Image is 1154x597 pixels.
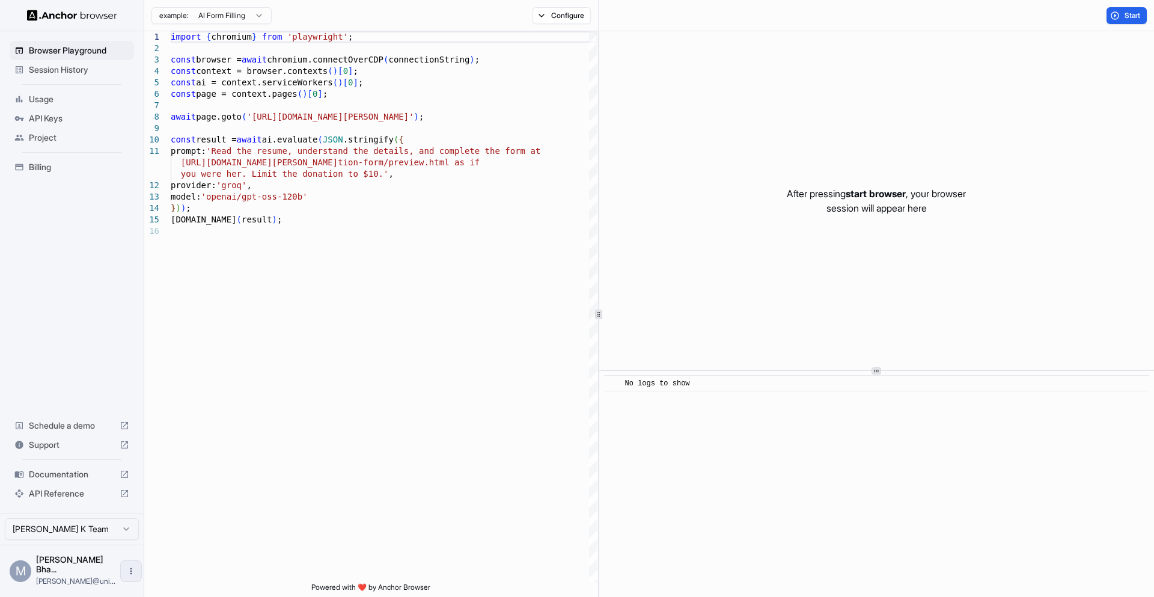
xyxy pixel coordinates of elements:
[262,135,318,144] span: ai.evaluate
[206,146,459,156] span: 'Read the resume, understand the details, and comp
[171,192,201,201] span: model:
[29,488,115,500] span: API Reference
[338,78,343,87] span: )
[242,55,267,64] span: await
[10,465,134,484] div: Documentation
[388,55,469,64] span: connectionString
[328,66,332,76] span: (
[181,158,338,167] span: [URL][DOMAIN_NAME][PERSON_NAME]
[10,416,134,435] div: Schedule a demo
[171,180,216,190] span: provider:
[10,109,134,128] div: API Keys
[311,583,430,597] span: Powered with ❤️ by Anchor Browser
[287,32,348,41] span: 'playwright'
[171,135,196,144] span: const
[323,135,343,144] span: JSON
[144,203,159,214] div: 14
[394,135,398,144] span: (
[343,78,348,87] span: [
[533,7,591,24] button: Configure
[414,112,419,121] span: )
[10,560,31,582] div: M
[144,214,159,225] div: 15
[171,112,196,121] span: await
[242,215,272,224] span: result
[196,89,298,99] span: page = context.pages
[323,89,328,99] span: ;
[29,468,115,480] span: Documentation
[29,112,129,124] span: API Keys
[196,112,242,121] span: page.goto
[144,100,159,111] div: 7
[144,43,159,54] div: 2
[246,112,414,121] span: '[URL][DOMAIN_NAME][PERSON_NAME]'
[10,41,134,60] div: Browser Playground
[459,146,540,156] span: lete the form at
[475,55,480,64] span: ;
[353,66,358,76] span: ;
[159,11,189,20] span: example:
[10,158,134,177] div: Billing
[216,180,247,190] span: 'groq'
[246,180,251,190] span: ,
[211,32,251,41] span: chromium
[29,44,129,57] span: Browser Playground
[181,169,389,179] span: you were her. Limit the donation to $10.'
[196,78,333,87] span: ai = context.serviceWorkers
[176,203,180,213] span: )
[353,78,358,87] span: ]
[610,378,616,390] span: ​
[186,203,191,213] span: ;
[171,215,237,224] span: [DOMAIN_NAME]
[846,188,906,200] span: start browser
[29,93,129,105] span: Usage
[27,10,117,21] img: Anchor Logo
[29,64,129,76] span: Session History
[317,135,322,144] span: (
[171,55,196,64] span: const
[298,89,302,99] span: (
[242,112,246,121] span: (
[358,78,363,87] span: ;
[469,55,474,64] span: )
[1125,11,1141,20] span: Start
[308,89,313,99] span: [
[10,60,134,79] div: Session History
[36,554,103,574] span: Manjunath Bhat K
[388,169,393,179] span: ,
[343,66,348,76] span: 0
[267,55,383,64] span: chromium.connectOverCDP
[333,78,338,87] span: (
[206,32,211,41] span: {
[171,32,201,41] span: import
[10,435,134,455] div: Support
[10,90,134,109] div: Usage
[237,215,242,224] span: (
[29,132,129,144] span: Project
[348,66,353,76] span: ]
[277,215,282,224] span: ;
[144,123,159,134] div: 9
[237,135,262,144] span: await
[302,89,307,99] span: )
[348,32,353,41] span: ;
[144,54,159,66] div: 3
[333,66,338,76] span: )
[398,135,403,144] span: {
[313,89,317,99] span: 0
[171,203,176,213] span: }
[1107,7,1147,24] button: Start
[144,180,159,191] div: 12
[338,66,343,76] span: [
[144,88,159,100] div: 6
[343,135,394,144] span: .stringify
[144,145,159,157] div: 11
[144,31,159,43] div: 1
[10,484,134,503] div: API Reference
[383,55,388,64] span: (
[144,66,159,77] div: 4
[144,77,159,88] div: 5
[419,112,424,121] span: ;
[252,32,257,41] span: }
[272,215,277,224] span: )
